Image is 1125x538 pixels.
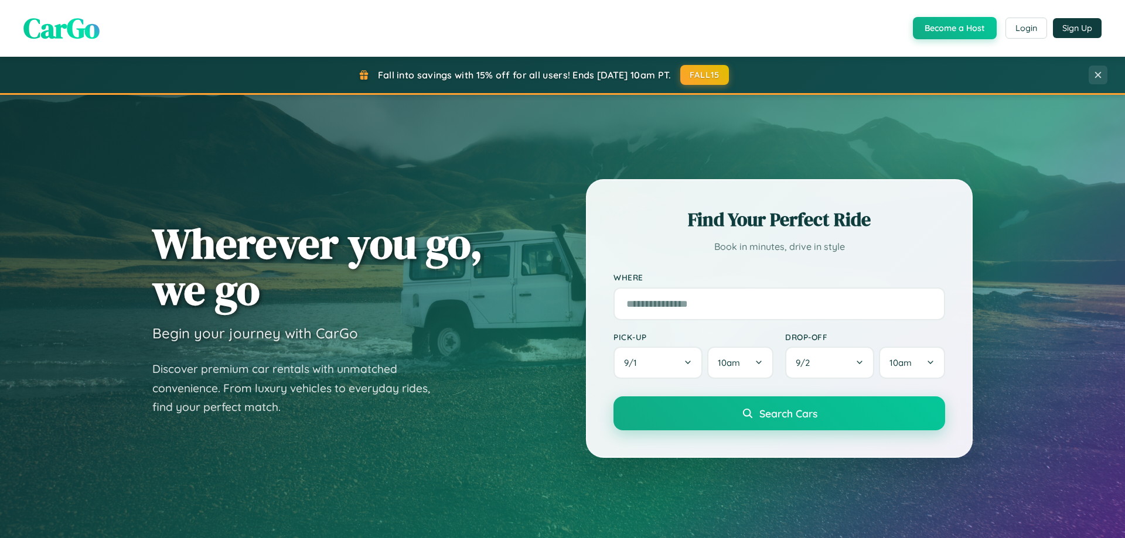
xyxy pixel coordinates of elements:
[613,332,773,342] label: Pick-up
[785,347,874,379] button: 9/2
[1053,18,1102,38] button: Sign Up
[613,238,945,255] p: Book in minutes, drive in style
[796,357,816,368] span: 9 / 2
[1005,18,1047,39] button: Login
[613,396,945,430] button: Search Cars
[879,347,945,379] button: 10am
[913,17,997,39] button: Become a Host
[889,357,912,368] span: 10am
[613,207,945,232] h2: Find Your Perfect Ride
[23,9,100,47] span: CarGo
[718,357,740,368] span: 10am
[152,359,445,417] p: Discover premium car rentals with unmatched convenience. From luxury vehicles to everyday rides, ...
[613,347,703,379] button: 9/1
[680,65,729,85] button: FALL15
[152,324,358,342] h3: Begin your journey with CarGo
[624,357,643,368] span: 9 / 1
[759,407,817,420] span: Search Cars
[613,273,945,283] label: Where
[378,69,671,81] span: Fall into savings with 15% off for all users! Ends [DATE] 10am PT.
[152,220,483,313] h1: Wherever you go, we go
[707,347,773,379] button: 10am
[785,332,945,342] label: Drop-off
